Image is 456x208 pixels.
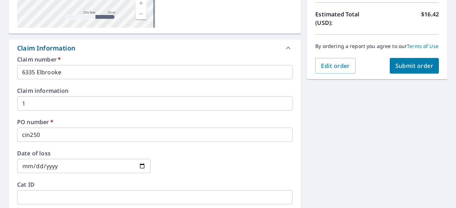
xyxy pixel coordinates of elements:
label: Cat ID [17,182,292,187]
label: Claim information [17,88,292,94]
p: Estimated Total (USD): [315,10,377,27]
div: Claim Information [9,39,301,57]
span: Submit order [395,62,434,70]
div: Claim Information [17,43,75,53]
span: Edit order [321,62,350,70]
label: Claim number [17,57,292,62]
button: Edit order [315,58,356,74]
label: PO number [17,119,292,125]
button: Submit order [390,58,439,74]
label: Date of loss [17,150,151,156]
p: $16.42 [421,10,439,27]
a: Terms of Use [407,43,439,49]
p: By ordering a report you agree to our [315,43,439,49]
a: Current Level 17, Zoom Out [136,9,146,19]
